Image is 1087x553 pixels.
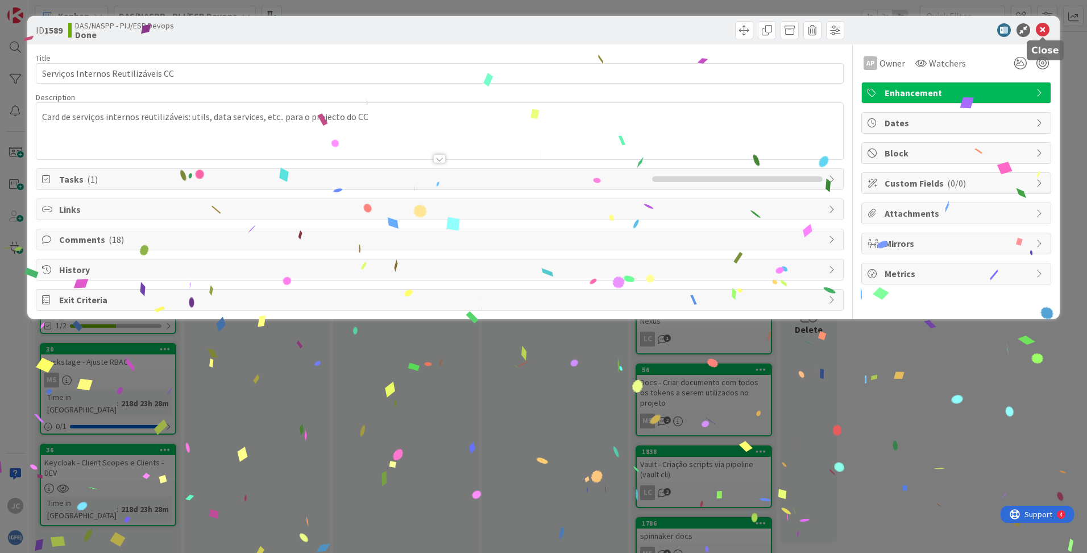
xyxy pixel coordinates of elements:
[59,233,823,246] span: Comments
[59,263,823,276] span: History
[864,56,877,70] div: AP
[87,174,98,185] span: ( 1 )
[24,2,52,15] span: Support
[36,63,844,84] input: type card name here...
[36,53,51,63] label: Title
[885,86,1030,100] span: Enhancement
[885,146,1030,160] span: Block
[75,21,174,30] span: DAS/NASPP - PIJ/ESB Devops
[885,176,1030,190] span: Custom Fields
[36,23,63,37] span: ID
[947,178,966,189] span: ( 0/0 )
[59,203,823,216] span: Links
[1031,45,1059,56] h5: Close
[929,56,966,70] span: Watchers
[75,30,174,39] b: Done
[885,237,1030,250] span: Mirrors
[42,110,837,123] p: Card de serviços internos reutilizáveis: utils, data services, etc.. para o projecto do CC
[44,24,63,36] b: 1589
[109,234,124,245] span: ( 18 )
[885,267,1030,280] span: Metrics
[59,5,62,14] div: 4
[885,207,1030,220] span: Attachments
[879,56,905,70] span: Owner
[59,172,646,186] span: Tasks
[885,116,1030,130] span: Dates
[36,92,75,102] span: Description
[59,293,823,307] span: Exit Criteria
